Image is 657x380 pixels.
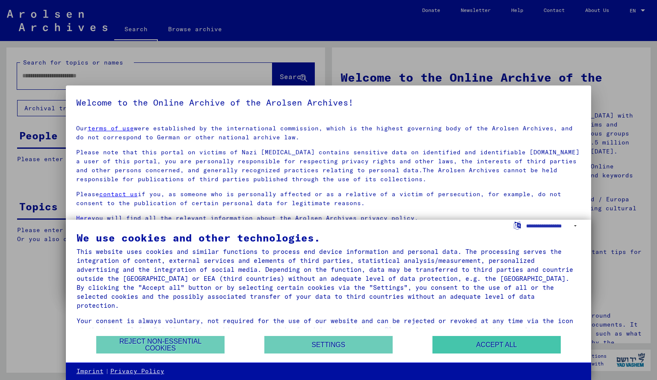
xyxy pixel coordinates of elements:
p: Please if you, as someone who is personally affected or as a relative of a victim of persecution,... [76,190,581,208]
a: Imprint [77,367,104,376]
h5: Welcome to the Online Archive of the Arolsen Archives! [76,96,581,109]
p: Our were established by the international commission, which is the highest governing body of the ... [76,124,581,142]
a: Privacy Policy [110,367,164,376]
a: Here [76,214,92,222]
a: terms of use [88,124,134,132]
button: Settings [264,336,393,353]
button: Reject non-essential cookies [96,336,225,353]
button: Accept all [432,336,561,353]
a: contact us [99,190,138,198]
p: you will find all the relevant information about the Arolsen Archives privacy policy. [76,214,581,223]
div: This website uses cookies and similar functions to process end device information and personal da... [77,247,581,310]
div: Your consent is always voluntary, not required for the use of our website and can be rejected or ... [77,316,581,343]
p: Please note that this portal on victims of Nazi [MEDICAL_DATA] contains sensitive data on identif... [76,148,581,184]
div: We use cookies and other technologies. [77,233,581,243]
